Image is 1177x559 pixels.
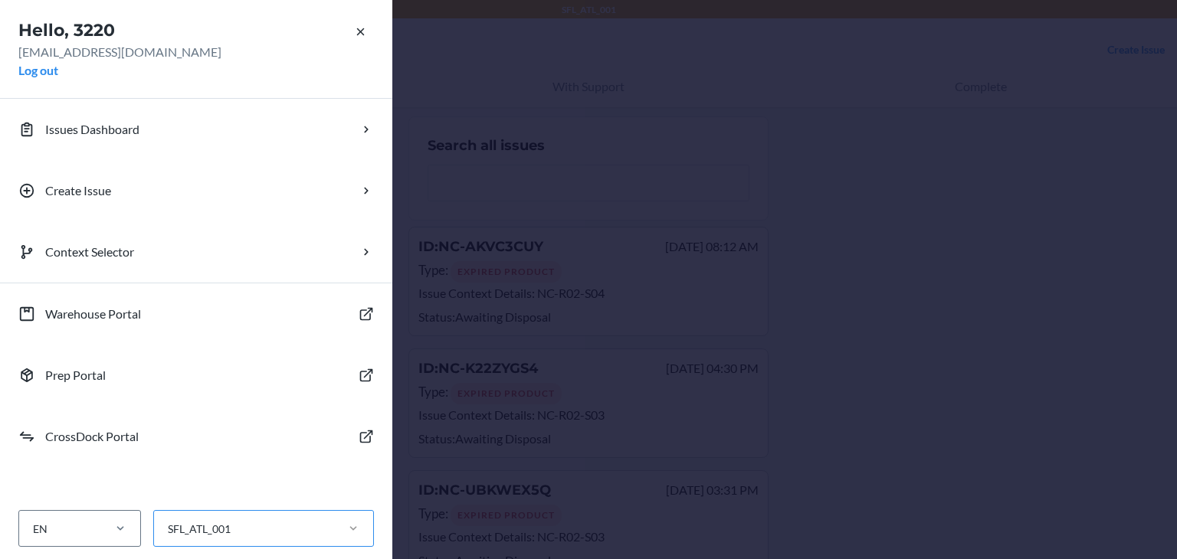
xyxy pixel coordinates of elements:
[45,427,139,446] p: CrossDock Portal
[45,305,141,323] p: Warehouse Portal
[18,18,374,43] h2: Hello, 3220
[168,521,231,537] div: SFL_ATL_001
[18,43,374,61] p: [EMAIL_ADDRESS][DOMAIN_NAME]
[33,521,48,537] div: EN
[45,243,134,261] p: Context Selector
[45,120,139,139] p: Issues Dashboard
[31,521,33,537] input: EN
[166,521,168,537] input: SFL_ATL_001
[45,181,111,200] p: Create Issue
[18,61,58,80] button: Log out
[45,366,106,384] p: Prep Portal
